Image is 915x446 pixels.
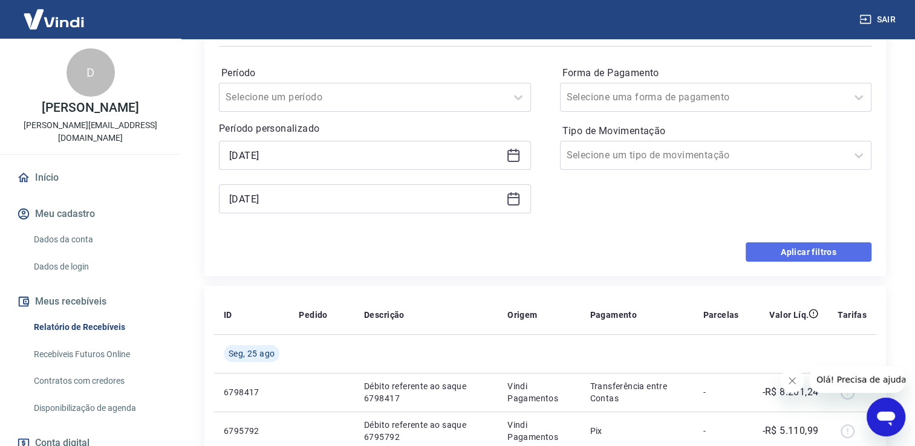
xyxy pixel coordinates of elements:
[562,66,870,80] label: Forma de Pagamento
[15,201,166,227] button: Meu cadastro
[703,425,738,437] p: -
[364,309,405,321] p: Descrição
[224,386,279,398] p: 6798417
[29,396,166,421] a: Disponibilização de agenda
[299,309,327,321] p: Pedido
[29,369,166,393] a: Contratos com credores
[838,309,867,321] p: Tarifas
[229,347,275,360] span: Seg, 25 ago
[224,309,232,321] p: ID
[746,242,871,262] button: Aplicar filtros
[507,309,537,321] p: Origem
[229,146,501,164] input: Data inicial
[42,102,138,114] p: [PERSON_NAME]
[221,66,529,80] label: Período
[809,366,905,393] iframe: Mensagem da empresa
[780,369,804,393] iframe: Fechar mensagem
[29,254,166,279] a: Dados de login
[7,8,102,18] span: Olá! Precisa de ajuda?
[507,419,570,443] p: Vindi Pagamentos
[67,48,115,97] div: D
[29,315,166,340] a: Relatório de Recebíveis
[562,124,870,138] label: Tipo de Movimentação
[857,8,900,31] button: Sair
[590,380,683,404] p: Transferência entre Contas
[15,164,166,191] a: Início
[15,288,166,315] button: Meus recebíveis
[703,309,738,321] p: Parcelas
[507,380,570,404] p: Vindi Pagamentos
[10,119,171,144] p: [PERSON_NAME][EMAIL_ADDRESS][DOMAIN_NAME]
[590,425,683,437] p: Pix
[590,309,637,321] p: Pagamento
[867,398,905,436] iframe: Botão para abrir a janela de mensagens
[219,121,531,136] p: Período personalizado
[224,425,279,437] p: 6795792
[15,1,93,37] img: Vindi
[762,424,818,438] p: -R$ 5.110,99
[29,342,166,367] a: Recebíveis Futuros Online
[229,190,501,208] input: Data final
[762,385,818,399] p: -R$ 8.201,24
[29,227,166,252] a: Dados da conta
[364,419,488,443] p: Débito referente ao saque 6795792
[364,380,488,404] p: Débito referente ao saque 6798417
[703,386,738,398] p: -
[769,309,809,321] p: Valor Líq.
